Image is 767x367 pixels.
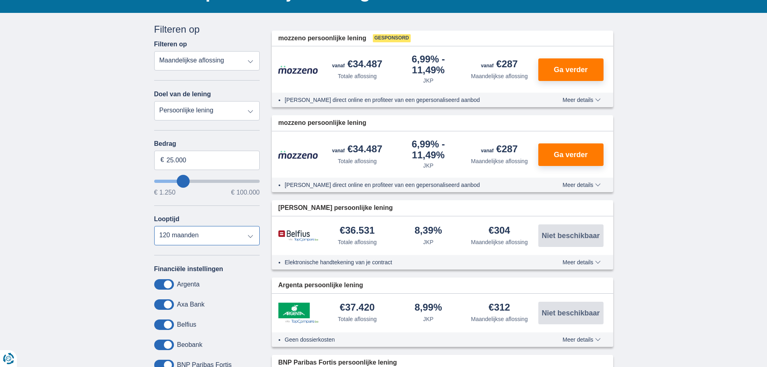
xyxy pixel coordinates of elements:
span: € 1.250 [154,189,176,196]
img: product.pl.alt Mozzeno [278,65,318,74]
div: JKP [423,315,434,323]
li: Elektronische handtekening van je contract [285,258,533,266]
div: Maandelijkse aflossing [471,72,528,80]
span: Niet beschikbaar [542,309,600,317]
button: Ga verder [538,58,604,81]
span: Argenta persoonlijke lening [278,281,363,290]
div: €34.487 [332,144,382,156]
input: wantToBorrow [154,180,260,183]
span: mozzeno persoonlijke lening [278,118,366,128]
div: €34.487 [332,59,382,70]
label: Beobank [177,341,203,348]
label: Looptijd [154,216,180,223]
span: Ga verder [554,151,587,158]
label: Filteren op [154,41,187,48]
img: product.pl.alt Argenta [278,303,318,323]
div: Maandelijkse aflossing [471,315,528,323]
span: € [161,156,164,165]
button: Meer details [556,97,606,103]
button: Meer details [556,182,606,188]
div: €312 [489,303,510,313]
img: product.pl.alt Belfius [278,230,318,242]
div: €287 [481,144,518,156]
span: Niet beschikbaar [542,232,600,239]
div: €287 [481,59,518,70]
button: Meer details [556,259,606,265]
div: Maandelijkse aflossing [471,157,528,165]
div: Filteren op [154,23,260,36]
span: mozzeno persoonlijke lening [278,34,366,43]
div: 8,99% [415,303,442,313]
div: 8,39% [415,226,442,236]
div: Totale aflossing [338,72,377,80]
label: Argenta [177,281,200,288]
div: JKP [423,77,434,85]
div: 6,99% [396,139,461,160]
img: product.pl.alt Mozzeno [278,150,318,159]
label: Axa Bank [177,301,205,308]
span: Meer details [562,259,600,265]
div: JKP [423,162,434,170]
span: Meer details [562,182,600,188]
div: JKP [423,238,434,246]
button: Ga verder [538,143,604,166]
div: Totale aflossing [338,157,377,165]
button: Niet beschikbaar [538,302,604,324]
div: €37.420 [340,303,375,313]
li: Geen dossierkosten [285,336,533,344]
div: €36.531 [340,226,375,236]
label: Financiële instellingen [154,265,223,273]
label: Doel van de lening [154,91,211,98]
div: Maandelijkse aflossing [471,238,528,246]
span: Meer details [562,337,600,342]
label: Bedrag [154,140,260,147]
div: €304 [489,226,510,236]
button: Meer details [556,336,606,343]
button: Niet beschikbaar [538,224,604,247]
div: Totale aflossing [338,238,377,246]
span: Ga verder [554,66,587,73]
span: € 100.000 [231,189,260,196]
label: Belfius [177,321,196,328]
span: [PERSON_NAME] persoonlijke lening [278,203,393,213]
li: [PERSON_NAME] direct online en profiteer van een gepersonaliseerd aanbod [285,96,533,104]
div: 6,99% [396,54,461,75]
div: Totale aflossing [338,315,377,323]
li: [PERSON_NAME] direct online en profiteer van een gepersonaliseerd aanbod [285,181,533,189]
span: Meer details [562,97,600,103]
span: Gesponsord [373,34,411,42]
